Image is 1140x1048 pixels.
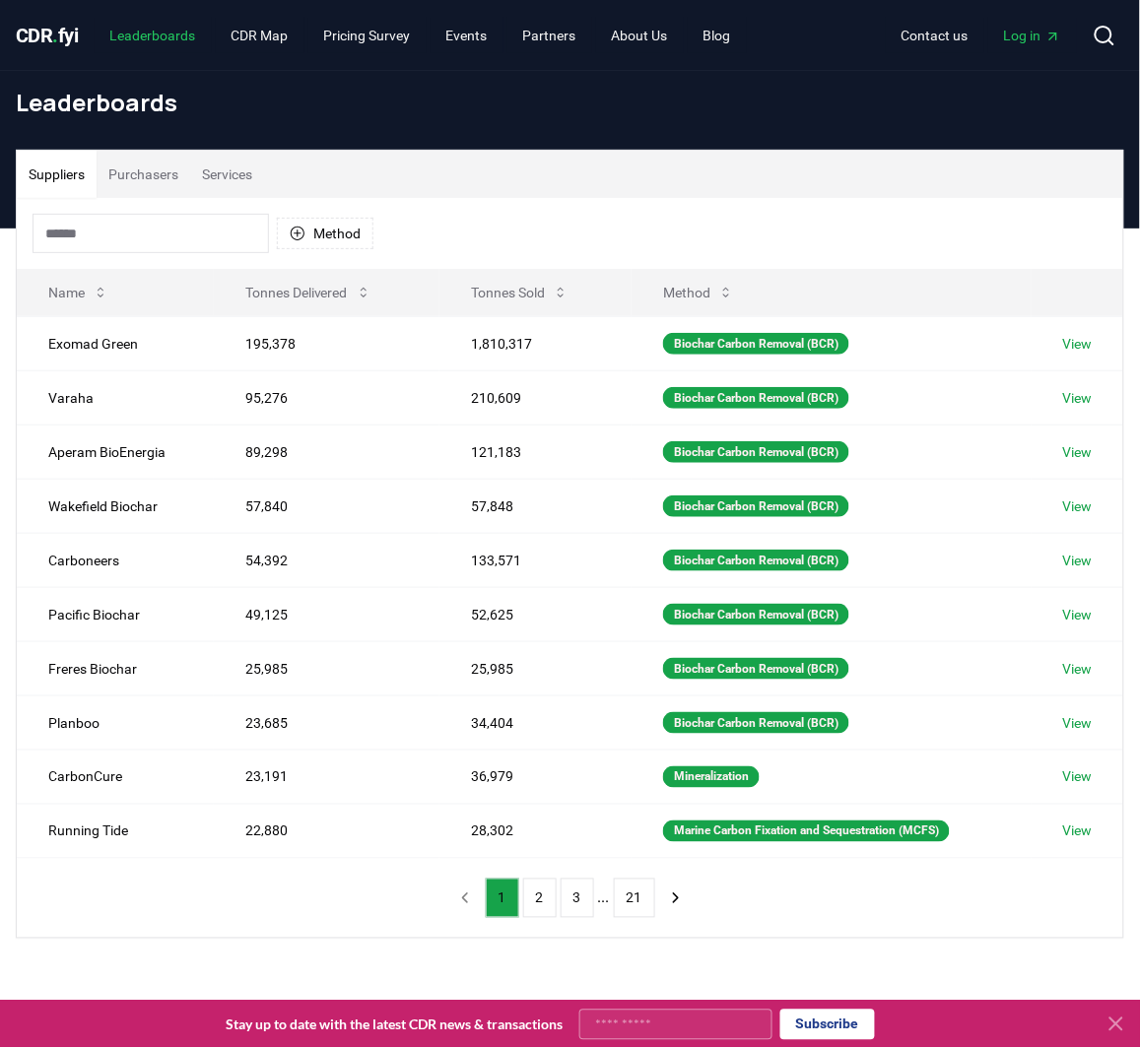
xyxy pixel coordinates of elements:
[16,24,79,47] span: CDR fyi
[663,387,849,409] div: Biochar Carbon Removal (BCR)
[17,695,214,750] td: Planboo
[1063,821,1093,841] a: View
[1063,442,1093,462] a: View
[439,425,632,479] td: 121,183
[439,370,632,425] td: 210,609
[17,804,214,858] td: Running Tide
[33,273,124,312] button: Name
[439,479,632,533] td: 57,848
[439,750,632,804] td: 36,979
[561,879,594,918] button: 3
[523,879,557,918] button: 2
[1004,26,1061,45] span: Log in
[688,18,747,53] a: Blog
[886,18,984,53] a: Contact us
[663,550,849,571] div: Biochar Carbon Removal (BCR)
[439,587,632,641] td: 52,625
[214,750,440,804] td: 23,191
[214,804,440,858] td: 22,880
[663,712,849,734] div: Biochar Carbon Removal (BCR)
[439,804,632,858] td: 28,302
[507,18,592,53] a: Partners
[596,18,684,53] a: About Us
[439,695,632,750] td: 34,404
[95,18,747,53] nav: Main
[1063,388,1093,408] a: View
[663,820,950,842] div: Marine Carbon Fixation and Sequestration (MCFS)
[53,24,59,47] span: .
[214,479,440,533] td: 57,840
[17,641,214,695] td: Freres Biochar
[663,495,849,517] div: Biochar Carbon Removal (BCR)
[216,18,304,53] a: CDR Map
[308,18,427,53] a: Pricing Survey
[439,641,632,695] td: 25,985
[1063,496,1093,516] a: View
[886,18,1077,53] nav: Main
[486,879,519,918] button: 1
[663,333,849,355] div: Biochar Carbon Removal (BCR)
[95,18,212,53] a: Leaderboards
[214,533,440,587] td: 54,392
[1063,713,1093,733] a: View
[17,370,214,425] td: Varaha
[439,533,632,587] td: 133,571
[17,316,214,370] td: Exomad Green
[214,695,440,750] td: 23,685
[598,886,610,910] li: ...
[17,750,214,804] td: CarbonCure
[647,273,750,312] button: Method
[17,587,214,641] td: Pacific Biochar
[17,425,214,479] td: Aperam BioEnergia
[214,316,440,370] td: 195,378
[663,441,849,463] div: Biochar Carbon Removal (BCR)
[659,879,693,918] button: next page
[1063,767,1093,787] a: View
[190,151,264,198] button: Services
[663,658,849,680] div: Biochar Carbon Removal (BCR)
[97,151,190,198] button: Purchasers
[16,22,79,49] a: CDR.fyi
[214,425,440,479] td: 89,298
[214,641,440,695] td: 25,985
[1063,659,1093,679] a: View
[988,18,1077,53] a: Log in
[277,218,373,249] button: Method
[17,151,97,198] button: Suppliers
[17,533,214,587] td: Carboneers
[16,87,1124,118] h1: Leaderboards
[431,18,503,53] a: Events
[230,273,387,312] button: Tonnes Delivered
[663,604,849,625] div: Biochar Carbon Removal (BCR)
[439,316,632,370] td: 1,810,317
[614,879,655,918] button: 21
[1063,551,1093,570] a: View
[455,273,584,312] button: Tonnes Sold
[1063,605,1093,624] a: View
[214,587,440,641] td: 49,125
[214,370,440,425] td: 95,276
[17,479,214,533] td: Wakefield Biochar
[1063,334,1093,354] a: View
[663,766,760,788] div: Mineralization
